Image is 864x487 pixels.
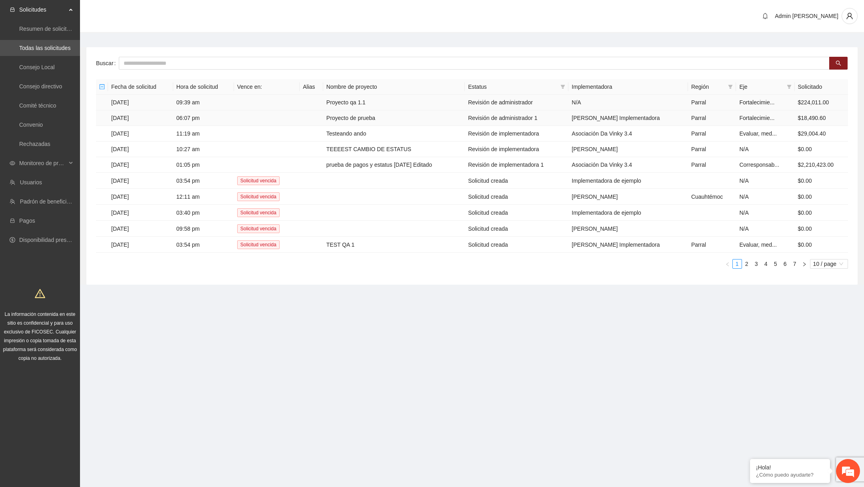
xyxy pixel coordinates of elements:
a: Convenio [19,122,43,128]
span: user [842,12,857,20]
span: warning [35,288,45,299]
td: $0.00 [795,237,848,253]
span: search [836,60,841,67]
td: [PERSON_NAME] [568,189,688,205]
span: filter [559,81,567,93]
td: $0.00 [795,205,848,221]
td: $0.00 [795,142,848,157]
label: Buscar [96,57,119,70]
td: $18,490.60 [795,110,848,126]
td: 09:58 pm [173,221,234,237]
textarea: Escriba su mensaje y pulse “Intro” [4,218,152,246]
span: Corresponsab... [739,162,779,168]
td: Revisión de implementadora 1 [465,157,568,173]
td: [PERSON_NAME] Implementadora [568,110,688,126]
td: Revisión de implementadora [465,126,568,142]
td: 06:07 pm [173,110,234,126]
a: Todas las solicitudes [19,45,70,51]
li: 2 [742,259,752,269]
a: Resumen de solicitudes por aprobar [19,26,109,32]
span: inbox [10,7,15,12]
a: Padrón de beneficiarios [20,198,79,205]
td: 10:27 am [173,142,234,157]
td: [DATE] [108,221,173,237]
td: Implementadora de ejemplo [568,205,688,221]
td: Implementadora de ejemplo [568,173,688,189]
a: 1 [733,259,742,268]
span: filter [728,84,733,89]
li: Next Page [800,259,809,269]
div: Page Size [810,259,848,269]
td: Asociación Da Vinky 3.4 [568,126,688,142]
li: 5 [771,259,780,269]
td: $0.00 [795,189,848,205]
button: search [829,57,848,70]
td: Parral [688,237,736,253]
th: Implementadora [568,79,688,95]
span: Solicitudes [19,2,66,18]
td: [DATE] [108,205,173,221]
span: eye [10,160,15,166]
a: 6 [781,259,790,268]
td: [DATE] [108,157,173,173]
td: [DATE] [108,110,173,126]
div: ¡Hola! [756,464,824,471]
span: La información contenida en este sitio es confidencial y para uso exclusivo de FICOSEC. Cualquier... [3,311,77,361]
button: user [842,8,858,24]
td: [DATE] [108,189,173,205]
td: N/A [736,142,794,157]
a: Consejo directivo [19,83,62,90]
span: Solicitud vencida [237,192,280,201]
div: Chatee con nosotros ahora [42,41,134,51]
td: N/A [568,95,688,110]
span: Solicitud vencida [237,240,280,249]
th: Solicitado [795,79,848,95]
span: Estamos en línea. [46,107,110,188]
span: left [725,262,730,267]
span: bell [759,13,771,19]
a: 3 [752,259,761,268]
td: TEEEEST CAMBIO DE ESTATUS [323,142,465,157]
td: $0.00 [795,221,848,237]
td: N/A [736,173,794,189]
td: Solicitud creada [465,205,568,221]
td: N/A [736,221,794,237]
a: Usuarios [20,179,42,186]
td: Cuauhtémoc [688,189,736,205]
td: [PERSON_NAME] [568,221,688,237]
a: 7 [790,259,799,268]
span: filter [560,84,565,89]
td: $224,011.00 [795,95,848,110]
th: Vence en: [234,79,300,95]
a: Rechazadas [19,141,50,147]
td: 09:39 am [173,95,234,110]
td: Parral [688,157,736,173]
td: 03:40 pm [173,205,234,221]
span: 10 / page [813,259,845,268]
th: Fecha de solicitud [108,79,173,95]
td: Testeando ando [323,126,465,142]
span: Solicitud vencida [237,224,280,233]
a: 4 [762,259,770,268]
td: Solicitud creada [465,173,568,189]
button: right [800,259,809,269]
td: [PERSON_NAME] Implementadora [568,237,688,253]
td: Solicitud creada [465,237,568,253]
button: bell [759,10,772,22]
li: 3 [752,259,761,269]
td: [DATE] [108,237,173,253]
span: Evaluar, med... [739,130,776,137]
p: ¿Cómo puedo ayudarte? [756,472,824,478]
th: Hora de solicitud [173,79,234,95]
td: [DATE] [108,126,173,142]
a: 2 [742,259,751,268]
td: 01:05 pm [173,157,234,173]
span: Fortalecimie... [739,115,774,121]
span: Fortalecimie... [739,99,774,106]
td: Parral [688,142,736,157]
td: [DATE] [108,142,173,157]
span: Región [691,82,725,91]
td: [DATE] [108,173,173,189]
span: Eje [739,82,783,91]
td: TEST QA 1 [323,237,465,253]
